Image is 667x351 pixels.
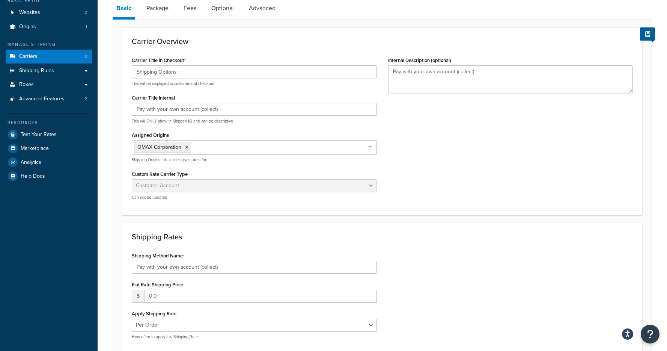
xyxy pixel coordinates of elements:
[6,169,92,183] a: Help Docs
[6,6,92,20] a: Websites2
[21,132,57,138] span: Test Your Rates
[6,156,92,169] a: Analytics
[132,334,377,340] p: How often to apply this Shipping Rate
[132,195,377,200] p: Can not be updated
[84,96,87,102] span: 2
[21,145,49,152] span: Marketplace
[19,9,40,16] span: Websites
[132,311,176,316] label: Apply Shipping Rate
[19,53,38,60] span: Carriers
[6,128,92,141] a: Test Your Rates
[132,253,185,259] label: Shipping Method Name
[6,92,92,106] li: Advanced Features
[86,24,87,30] span: 1
[132,95,175,101] label: Carrier Title Internal
[84,53,87,60] span: 3
[132,118,377,124] p: This will ONLY show in ShipperHQ and can be descriptive
[6,120,92,126] div: Resources
[6,92,92,106] a: Advanced Features2
[6,20,92,34] li: Origins
[6,6,92,20] li: Websites
[6,20,92,34] a: Origins1
[6,78,92,92] a: Boxes
[6,64,92,78] a: Shipping Rules
[19,96,65,102] span: Advanced Features
[19,82,34,88] span: Boxes
[6,50,92,64] a: Carriers3
[132,290,144,303] span: $
[19,68,54,74] span: Shipping Rules
[388,57,451,63] label: Internal Description (optional)
[132,233,633,241] h3: Shipping Rates
[21,159,41,166] span: Analytics
[21,173,45,180] span: Help Docs
[132,171,188,177] label: Custom Rate Carrier Type
[132,37,633,45] h3: Carrier Overview
[132,282,183,287] label: Flat Rate Shipping Price
[388,65,633,93] textarea: Pay with your own account (collect)
[132,81,377,86] p: This will be displayed to customers at checkout
[6,142,92,155] a: Marketplace
[6,50,92,64] li: Carriers
[132,157,377,163] p: Shipping Origins this carrier gives rates for
[132,57,186,64] label: Carrier Title in Checkout
[19,24,36,30] span: Origins
[640,27,655,41] button: Show Help Docs
[137,143,181,151] span: OMAX Corporation
[6,41,92,48] div: Manage Shipping
[641,325,659,343] button: Open Resource Center
[132,132,169,138] label: Assigned Origins
[84,9,87,16] span: 2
